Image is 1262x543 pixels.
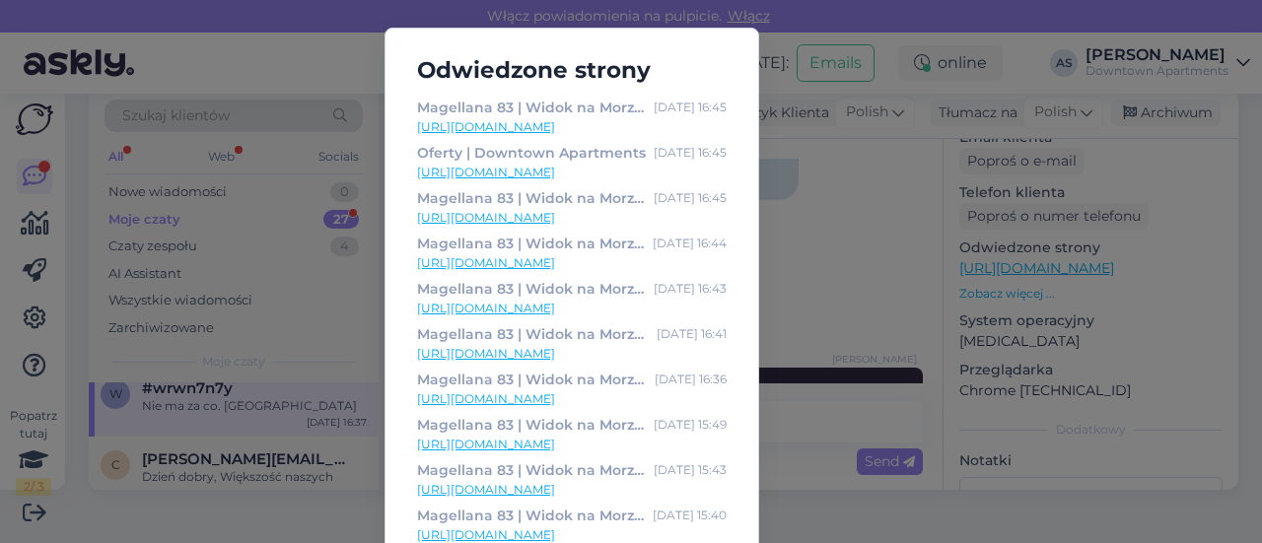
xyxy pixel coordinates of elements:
div: [DATE] 16:41 [657,323,727,345]
div: [DATE] 16:45 [654,142,727,164]
a: [URL][DOMAIN_NAME] [417,300,727,317]
div: [DATE] 16:44 [653,233,727,254]
a: [URL][DOMAIN_NAME] [417,481,727,499]
a: [URL][DOMAIN_NAME] [417,118,727,136]
div: Oferty | Downtown Apartments [417,142,646,164]
div: Magellana 83 | Widok na Morze | Downtown Apartments [417,187,646,209]
div: Magellana 83 | Widok na Morze | Downtown Apartments [417,505,645,526]
a: [URL][DOMAIN_NAME] [417,164,727,181]
div: [DATE] 15:40 [653,505,727,526]
div: [DATE] 15:49 [654,414,727,436]
div: [DATE] 16:45 [654,97,727,118]
div: Magellana 83 | Widok na Morze | Downtown Apartments [417,97,646,118]
a: [URL][DOMAIN_NAME] [417,254,727,272]
div: Magellana 83 | Widok na Morze | Downtown Apartments [417,369,647,390]
a: [URL][DOMAIN_NAME] [417,209,727,227]
a: [URL][DOMAIN_NAME] [417,345,727,363]
a: [URL][DOMAIN_NAME] [417,390,727,408]
a: [URL][DOMAIN_NAME] [417,436,727,453]
div: Magellana 83 | Widok na Morze | Downtown Apartments [417,459,646,481]
div: [DATE] 16:45 [654,187,727,209]
div: Magellana 83 | Widok na Morze | Downtown Apartments [417,323,649,345]
h5: Odwiedzone strony [401,52,742,89]
div: Magellana 83 | Widok na Morze | Downtown Apartments [417,278,646,300]
div: [DATE] 16:43 [654,278,727,300]
div: Magellana 83 | Widok na Morze | Downtown Apartments [417,233,645,254]
div: [DATE] 16:36 [655,369,727,390]
div: Magellana 83 | Widok na Morze | Downtown Apartments [417,414,646,436]
div: [DATE] 15:43 [654,459,727,481]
